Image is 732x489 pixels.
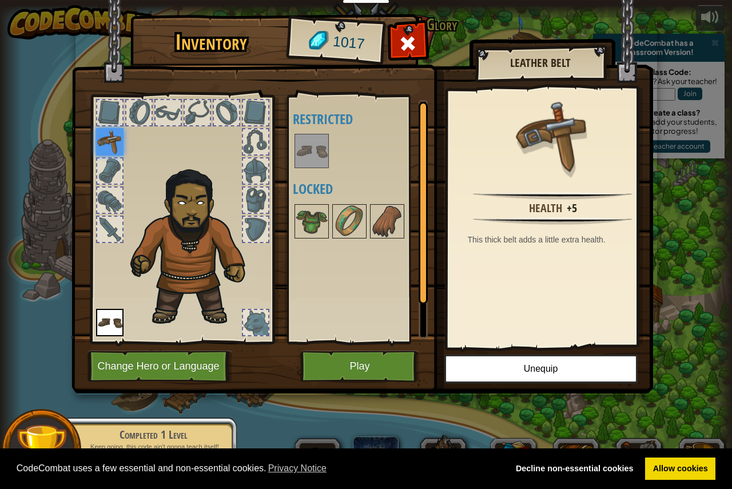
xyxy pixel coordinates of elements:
p: Keep going, this code ain't gonna teach itself! [81,443,225,451]
h4: Locked [293,181,436,196]
h1: Inventory [138,30,284,54]
button: Play [300,351,420,382]
div: This thick belt adds a little extra health. [468,234,644,245]
img: duelist_hair.png [125,161,265,327]
img: portrait.png [296,135,328,167]
img: portrait.png [296,205,328,237]
h2: Leather Belt [487,57,594,69]
button: Change Hero or Language [87,351,233,382]
h4: Restricted [293,112,436,126]
img: portrait.png [371,205,403,237]
div: Completed 1 Level [81,427,225,443]
img: hr.png [473,217,632,225]
img: portrait.png [333,205,365,237]
a: allow cookies [645,458,715,480]
a: deny cookies [508,458,641,480]
div: +5 [567,200,577,217]
img: hr.png [473,192,632,200]
img: portrait.png [516,98,590,173]
span: 1017 [332,31,365,54]
img: trophy.png [15,423,67,475]
a: learn more about cookies [266,460,329,477]
div: Health [529,200,562,217]
button: Unequip [444,355,638,383]
span: CodeCombat uses a few essential and non-essential cookies. [17,460,499,477]
img: portrait.png [96,128,124,156]
img: portrait.png [96,309,124,336]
